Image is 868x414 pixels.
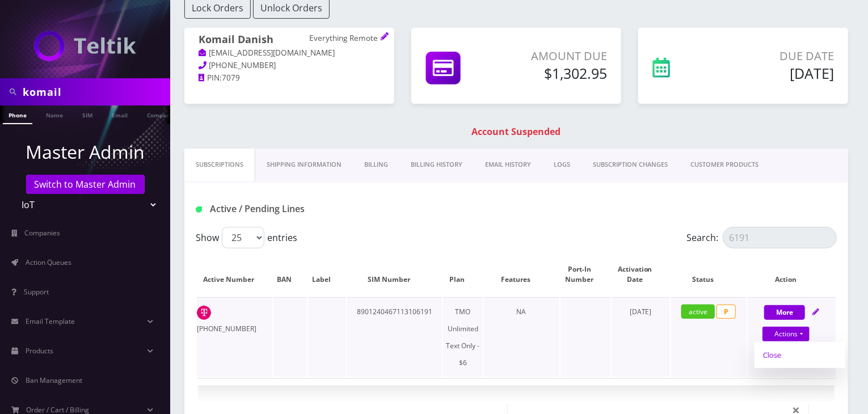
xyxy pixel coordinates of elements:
[679,149,770,181] a: CUSTOMER PRODUCTS
[209,60,276,70] span: [PHONE_NUMBER]
[484,253,559,296] th: Features: activate to sort column ascending
[199,33,380,47] h1: Komail Danish
[141,105,179,123] a: Company
[723,227,837,248] input: Search:
[34,31,136,61] img: IoT
[25,228,61,238] span: Companies
[686,227,837,248] label: Search:
[347,253,442,296] th: SIM Number: activate to sort column ascending
[222,227,264,248] select: Showentries
[23,81,167,103] input: Search in Company
[508,65,607,82] h5: $1,302.95
[26,175,145,194] a: Switch to Master Admin
[748,253,836,296] th: Action: activate to sort column ascending
[542,149,582,181] a: LOGS
[26,346,53,356] span: Products
[184,149,255,181] a: Subscriptions
[26,257,71,267] span: Action Queues
[77,105,98,123] a: SIM
[199,73,222,84] a: PIN:
[755,342,845,368] div: Actions
[347,297,442,377] td: 8901240467113106191
[474,149,542,181] a: EMAIL HISTORY
[671,253,747,296] th: Status: activate to sort column ascending
[309,33,380,44] p: Everything Remote
[681,305,715,319] span: active
[719,65,834,82] h5: [DATE]
[308,253,346,296] th: Label: activate to sort column ascending
[197,306,211,320] img: t_img.png
[196,206,202,213] img: Active / Pending Lines
[3,105,32,124] a: Phone
[197,253,272,296] th: Active Number: activate to sort column ascending
[197,297,272,377] td: [PHONE_NUMBER]
[443,297,482,377] td: TMO Unlimited Text Only - $6
[508,48,607,65] p: Amount Due
[561,253,610,296] th: Port-In Number: activate to sort column ascending
[582,149,679,181] a: SUBSCRIPTION CHANGES
[196,227,297,248] label: Show entries
[255,149,353,181] a: Shipping Information
[399,149,474,181] a: Billing History
[443,253,482,296] th: Plan: activate to sort column ascending
[199,48,335,59] a: [EMAIL_ADDRESS][DOMAIN_NAME]
[484,297,559,377] td: NA
[26,375,82,385] span: Ban Management
[187,126,845,137] h1: Account Suspended
[353,149,399,181] a: Billing
[273,253,307,296] th: BAN: activate to sort column ascending
[764,305,805,320] button: More
[755,347,845,364] a: Close
[612,253,670,296] th: Activation Date: activate to sort column ascending
[717,305,736,319] span: P
[762,327,810,341] a: Actions
[196,204,398,214] h1: Active / Pending Lines
[26,316,75,326] span: Email Template
[222,73,240,83] span: 7079
[40,105,69,123] a: Name
[719,48,834,65] p: Due Date
[24,287,49,297] span: Support
[106,105,133,123] a: Email
[630,307,652,316] span: [DATE]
